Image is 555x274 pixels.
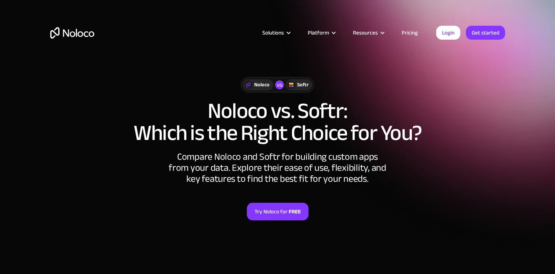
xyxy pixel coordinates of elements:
[289,207,301,216] strong: FREE
[247,203,308,220] a: Try Noloco forFREE
[436,26,460,40] a: Login
[262,28,284,37] div: Solutions
[254,81,270,89] div: Noloco
[253,28,299,37] div: Solutions
[308,28,329,37] div: Platform
[297,81,308,89] div: Softr
[275,80,284,89] div: vs
[168,151,388,184] div: Compare Noloco and Softr for building custom apps from your data. Explore their ease of use, flex...
[466,26,505,40] a: Get started
[299,28,344,37] div: Platform
[50,100,505,144] h1: Noloco vs. Softr: Which is the Right Choice for You?
[344,28,392,37] div: Resources
[50,27,94,39] a: home
[353,28,378,37] div: Resources
[392,28,427,37] a: Pricing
